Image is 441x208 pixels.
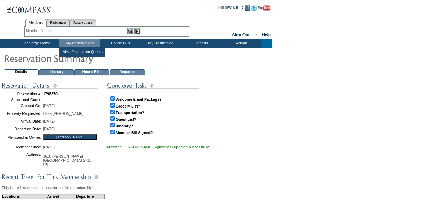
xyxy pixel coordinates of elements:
[107,145,215,149] div: Member [PERSON_NAME] Signed task updated successfully!
[43,119,55,123] span: [DATE]
[11,39,59,48] td: Concierge Home
[116,117,136,122] strong: Guest List?
[116,97,143,102] strong: Welcome Email
[4,69,39,75] td: Details
[2,117,41,125] td: Arrival Date:
[2,90,41,98] td: Reservation #:
[116,104,140,108] strong: Grocery List?
[70,19,96,26] a: Reservations
[43,104,55,108] span: [DATE]
[40,194,66,199] td: Arrival
[43,127,55,131] span: [DATE]
[74,69,109,75] td: House Bills
[245,7,250,11] a: Become our fan on Facebook
[221,39,261,48] td: Admin
[43,134,97,140] input: [PERSON_NAME]
[258,7,270,11] a: Subscribe to our YouTube Channel
[144,97,162,102] strong: Package?
[2,110,41,117] td: Property Requested:
[2,81,98,90] img: subTtlConResDetails.gif
[2,152,41,168] td: Address:
[66,194,105,199] td: Departure
[61,49,104,55] td: View Reservation Queues
[43,111,83,116] span: Casa [PERSON_NAME]
[140,39,180,48] td: My Destination
[258,5,270,11] img: Subscribe to our YouTube Channel
[251,5,257,11] img: Follow us on Twitter
[2,173,98,181] img: subTtlConRecTravel.gif
[116,124,133,128] strong: Itinerary?
[116,131,153,135] strong: Member Bill Signed?
[2,102,41,110] td: Created On:
[100,39,140,48] td: House Bills
[43,92,58,96] span: 1798370
[134,28,140,34] img: Reservations
[59,39,100,48] td: My Reservations
[2,98,41,102] td: Sponsored Guest:
[232,33,249,37] a: Sign Out
[4,51,144,65] img: pgTtlResSummary.gif
[254,33,257,37] span: ::
[127,28,133,34] img: View
[2,194,41,199] td: Locations
[245,5,250,11] img: Become our fan on Facebook
[25,19,47,27] a: Members
[43,154,91,167] span: 3618 [PERSON_NAME] [GEOGRAPHIC_DATA]-2715 US
[107,81,199,90] img: subTtlConTasks.gif
[110,69,145,75] td: Requests
[39,69,74,75] td: Itinerary
[262,33,271,37] a: Help
[218,4,243,13] td: Follow Us ::
[116,111,144,115] strong: Transportation?
[2,125,41,133] td: Departure Date:
[2,142,41,152] td: Member Since:
[251,7,257,11] a: Follow us on Twitter
[46,19,70,26] a: Residences
[180,39,221,48] td: Reports
[2,133,41,142] td: Membership Owner:
[26,28,53,34] div: Member Name:
[2,186,93,190] span: This is the first visit to this location for this membership!
[43,145,55,149] span: [DATE]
